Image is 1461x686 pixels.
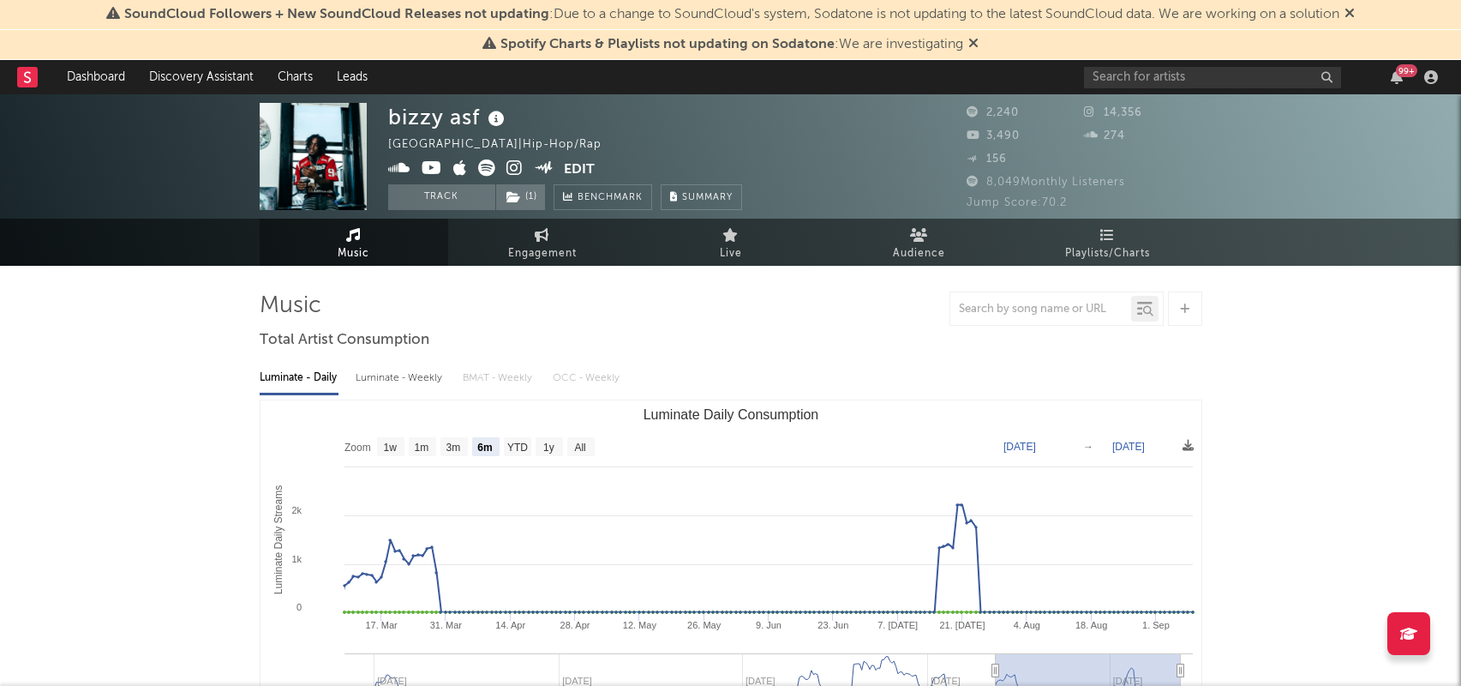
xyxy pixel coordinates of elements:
span: Dismiss [968,38,979,51]
text: Luminate Daily Consumption [643,407,818,422]
text: Zoom [344,442,371,454]
text: 7. [DATE] [877,620,918,630]
a: Music [260,219,448,266]
span: Audience [893,244,945,264]
text: All [574,442,585,454]
text: 23. Jun [817,620,848,630]
span: SoundCloud Followers + New SoundCloud Releases not updating [124,8,549,21]
text: 1y [543,442,554,454]
span: Spotify Charts & Playlists not updating on Sodatone [500,38,835,51]
text: 1m [414,442,428,454]
span: 156 [967,153,1007,165]
span: 14,356 [1084,107,1142,118]
text: [DATE] [1003,441,1036,453]
span: 3,490 [967,130,1020,141]
text: 18. Aug [1075,620,1106,630]
span: Benchmark [578,188,643,208]
text: 4. Aug [1013,620,1039,630]
span: : We are investigating [500,38,963,51]
button: (1) [496,184,545,210]
text: 1k [291,554,302,564]
text: 1. Sep [1142,620,1170,630]
text: 21. [DATE] [939,620,985,630]
input: Search for artists [1084,67,1341,88]
button: 99+ [1391,70,1403,84]
button: Summary [661,184,742,210]
text: 26. May [687,620,722,630]
span: ( 1 ) [495,184,546,210]
text: → [1083,441,1093,453]
a: Leads [325,60,380,94]
span: Summary [682,193,733,202]
div: 99 + [1396,64,1417,77]
span: Music [338,244,369,264]
span: Dismiss [1344,8,1355,21]
div: Luminate - Weekly [356,364,446,393]
a: Charts [266,60,325,94]
text: 0 [296,602,301,612]
a: Discovery Assistant [137,60,266,94]
a: Playlists/Charts [1014,219,1202,266]
text: 28. Apr [560,620,590,630]
span: 274 [1084,130,1125,141]
button: Track [388,184,495,210]
span: : Due to a change to SoundCloud's system, Sodatone is not updating to the latest SoundCloud data.... [124,8,1339,21]
text: 2k [291,505,302,515]
a: Engagement [448,219,637,266]
div: [GEOGRAPHIC_DATA] | Hip-Hop/Rap [388,135,621,155]
text: 17. Mar [365,620,398,630]
a: Audience [825,219,1014,266]
text: 31. Mar [429,620,462,630]
span: 2,240 [967,107,1019,118]
span: Engagement [508,244,577,264]
a: Benchmark [554,184,652,210]
text: YTD [506,442,527,454]
div: bizzy asf [388,103,509,131]
span: 8,049 Monthly Listeners [967,177,1125,188]
text: 3m [446,442,460,454]
button: Edit [564,159,595,181]
text: 14. Apr [495,620,525,630]
a: Live [637,219,825,266]
text: 9. Jun [756,620,781,630]
span: Jump Score: 70.2 [967,197,1067,208]
span: Playlists/Charts [1065,244,1150,264]
span: Live [720,244,742,264]
span: Total Artist Consumption [260,330,429,351]
text: 1w [383,442,397,454]
text: 12. May [622,620,656,630]
a: Dashboard [55,60,137,94]
text: 6m [477,442,492,454]
div: Luminate - Daily [260,364,338,393]
text: Luminate Daily Streams [272,485,284,594]
text: [DATE] [1112,441,1145,453]
input: Search by song name or URL [950,303,1131,316]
